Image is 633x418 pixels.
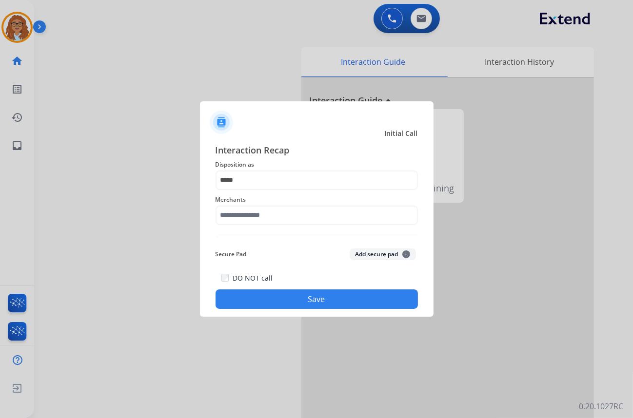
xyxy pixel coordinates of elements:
[350,248,416,260] button: Add secure pad+
[402,250,410,258] span: +
[216,194,418,206] span: Merchants
[216,237,418,237] img: contact-recap-line.svg
[579,400,623,412] p: 0.20.1027RC
[385,129,418,138] span: Initial Call
[210,111,233,134] img: contactIcon
[216,289,418,309] button: Save
[233,273,273,283] label: DO NOT call
[216,159,418,171] span: Disposition as
[216,248,247,260] span: Secure Pad
[216,143,418,159] span: Interaction Recap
